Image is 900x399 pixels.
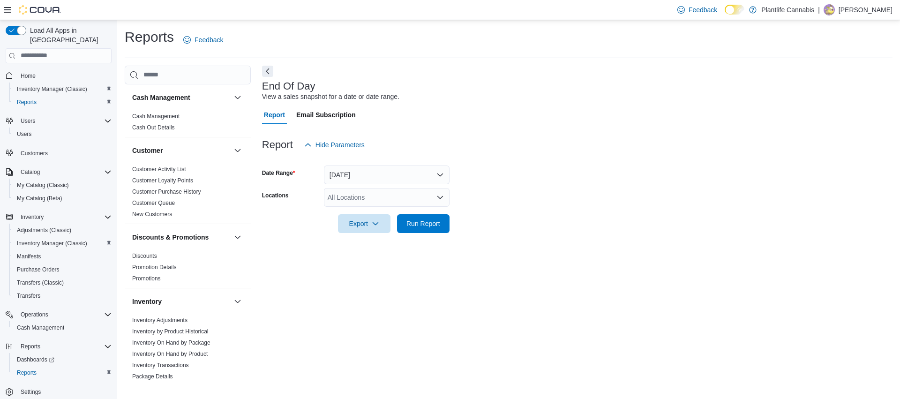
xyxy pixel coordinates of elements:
a: My Catalog (Beta) [13,193,66,204]
p: | [818,4,820,15]
span: Users [13,128,112,140]
button: Users [17,115,39,127]
span: Purchase Orders [17,266,60,273]
span: Adjustments (Classic) [13,225,112,236]
h3: End Of Day [262,81,315,92]
button: Home [2,69,115,83]
a: Cash Out Details [132,124,175,131]
button: Next [262,66,273,77]
a: Transfers [13,290,44,301]
a: Package Details [132,373,173,380]
button: Purchase Orders [9,263,115,276]
h3: Discounts & Promotions [132,233,209,242]
a: Cash Management [132,113,180,120]
span: Purchase Orders [13,264,112,275]
span: Inventory On Hand by Package [132,339,210,346]
a: Customers [17,148,52,159]
span: Transfers (Classic) [17,279,64,286]
span: Inventory Manager (Classic) [13,238,112,249]
span: Email Subscription [296,105,356,124]
a: Customer Queue [132,200,175,206]
a: Promotions [132,275,161,282]
span: Transfers [13,290,112,301]
button: Transfers [9,289,115,302]
div: Cash Management [125,111,251,137]
span: Customer Queue [132,199,175,207]
button: Users [9,128,115,141]
button: Customers [2,146,115,160]
div: Discounts & Promotions [125,250,251,288]
h3: Inventory [132,297,162,306]
button: Inventory Manager (Classic) [9,83,115,96]
button: Run Report [397,214,450,233]
span: Run Report [406,219,440,228]
span: Users [17,130,31,138]
span: Inventory On Hand by Product [132,350,208,358]
span: Home [21,72,36,80]
label: Date Range [262,169,295,177]
span: Transfers (Classic) [13,277,112,288]
button: My Catalog (Beta) [9,192,115,205]
button: Reports [2,340,115,353]
span: Settings [21,388,41,396]
a: Feedback [674,0,721,19]
span: Users [17,115,112,127]
span: Inventory Manager (Classic) [17,85,87,93]
button: Operations [17,309,52,320]
span: Feedback [195,35,223,45]
a: Cash Management [13,322,68,333]
button: Cash Management [232,92,243,103]
button: Adjustments (Classic) [9,224,115,237]
div: Customer [125,164,251,224]
span: Discounts [132,252,157,260]
h3: Report [262,139,293,151]
button: Reports [9,96,115,109]
button: Export [338,214,390,233]
button: Catalog [2,166,115,179]
button: Reports [9,366,115,379]
button: Users [2,114,115,128]
a: Reports [13,367,40,378]
span: Catalog [17,166,112,178]
button: Transfers (Classic) [9,276,115,289]
span: Settings [17,386,112,398]
a: Transfers (Classic) [13,277,67,288]
span: Reports [21,343,40,350]
h3: Cash Management [132,93,190,102]
span: Operations [21,311,48,318]
a: New Customers [132,211,172,218]
button: Inventory [132,297,230,306]
a: Inventory Manager (Classic) [13,83,91,95]
span: Inventory [17,211,112,223]
span: My Catalog (Beta) [17,195,62,202]
span: Transfers [17,292,40,300]
button: Cash Management [132,93,230,102]
span: Promotion Details [132,263,177,271]
a: Home [17,70,39,82]
a: Inventory by Product Historical [132,328,209,335]
a: Customer Activity List [132,166,186,173]
span: Inventory Manager (Classic) [13,83,112,95]
h1: Reports [125,28,174,46]
button: Manifests [9,250,115,263]
a: Dashboards [9,353,115,366]
span: Cash Management [132,113,180,120]
span: Adjustments (Classic) [17,226,71,234]
button: Reports [17,341,44,352]
p: Plantlife Cannabis [761,4,814,15]
button: Inventory [2,211,115,224]
span: Inventory [21,213,44,221]
a: Customer Loyalty Points [132,177,193,184]
a: Settings [17,386,45,398]
span: My Catalog (Beta) [13,193,112,204]
a: Inventory Manager (Classic) [13,238,91,249]
a: Promotion Details [132,264,177,271]
button: Discounts & Promotions [232,232,243,243]
a: Dashboards [13,354,58,365]
span: Dashboards [13,354,112,365]
p: [PERSON_NAME] [839,4,892,15]
span: New Customers [132,211,172,218]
